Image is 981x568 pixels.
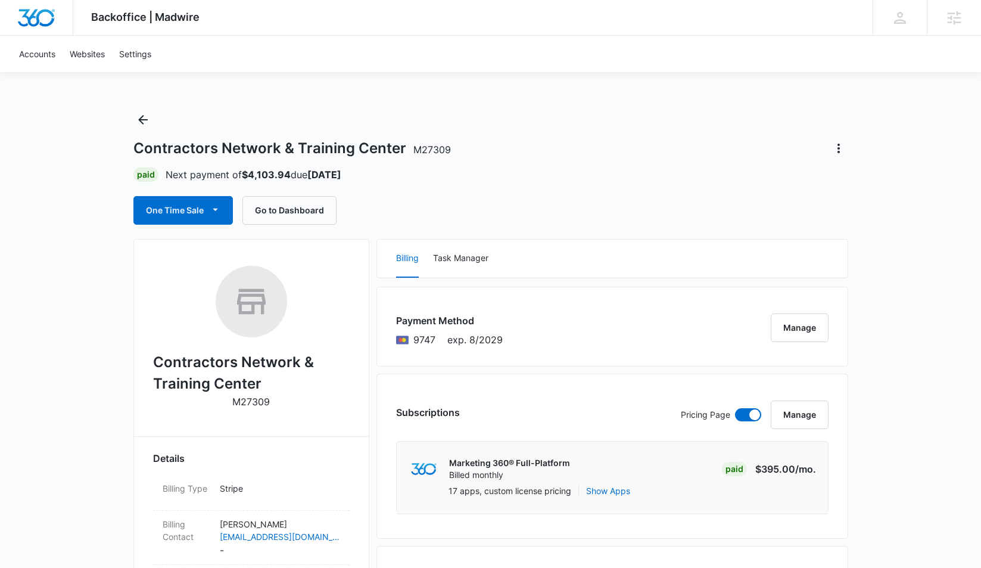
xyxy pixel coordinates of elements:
[153,352,350,395] h2: Contractors Network & Training Center
[413,144,451,156] span: M27309
[242,196,337,225] button: Go to Dashboard
[771,401,829,429] button: Manage
[411,463,437,476] img: marketing360Logo
[586,485,630,497] button: Show Apps
[771,314,829,342] button: Manage
[12,36,63,72] a: Accounts
[220,518,340,557] dd: -
[449,469,570,481] p: Billed monthly
[433,240,488,278] button: Task Manager
[133,196,233,225] button: One Time Sale
[722,462,747,476] div: Paid
[829,139,848,158] button: Actions
[396,405,460,420] h3: Subscriptions
[153,511,350,565] div: Billing Contact[PERSON_NAME][EMAIL_ADDRESS][DOMAIN_NAME]-
[755,462,816,476] p: $395.00
[153,475,350,511] div: Billing TypeStripe
[232,395,270,409] p: M27309
[220,482,340,495] p: Stripe
[91,11,200,23] span: Backoffice | Madwire
[449,457,570,469] p: Marketing 360® Full-Platform
[133,110,152,129] button: Back
[133,139,451,157] h1: Contractors Network & Training Center
[242,169,291,181] strong: $4,103.94
[133,167,158,182] div: Paid
[396,314,503,328] h3: Payment Method
[307,169,341,181] strong: [DATE]
[447,333,503,347] span: exp. 8/2029
[449,485,571,497] p: 17 apps, custom license pricing
[112,36,158,72] a: Settings
[396,240,419,278] button: Billing
[220,530,340,543] a: [EMAIL_ADDRESS][DOMAIN_NAME]
[163,518,210,543] dt: Billing Contact
[681,408,730,421] p: Pricing Page
[63,36,112,72] a: Websites
[220,518,340,530] p: [PERSON_NAME]
[163,482,210,495] dt: Billing Type
[153,451,185,465] span: Details
[413,333,435,347] span: Mastercard ending with
[166,167,341,182] p: Next payment of due
[795,463,816,475] span: /mo.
